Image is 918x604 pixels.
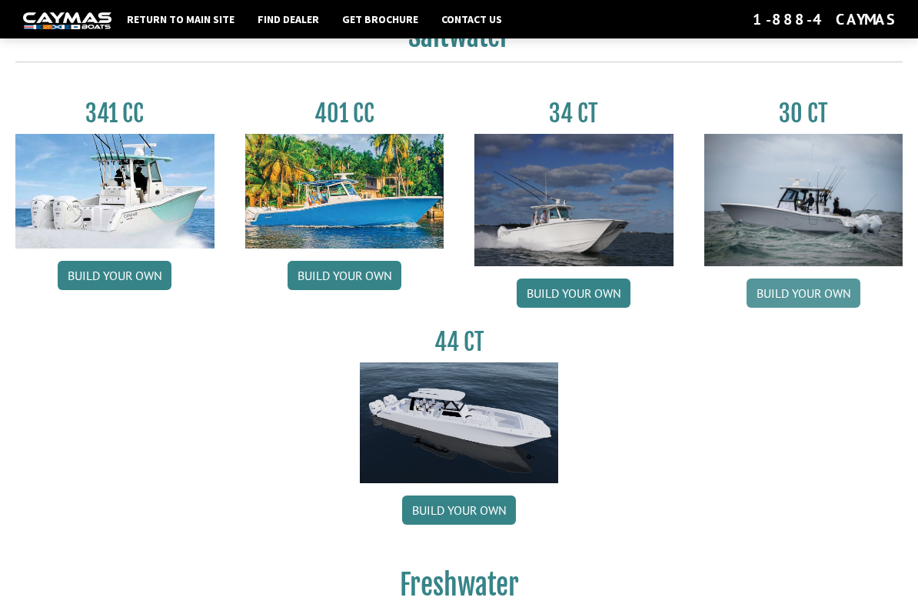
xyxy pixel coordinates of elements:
[402,496,516,525] a: Build your own
[753,9,895,29] div: 1-888-4CAYMAS
[474,99,674,128] h3: 34 CT
[245,99,444,128] h3: 401 CC
[15,134,215,249] img: 341CC-thumbjpg.jpg
[434,9,510,29] a: Contact Us
[360,362,559,483] img: 44ct_background.png
[704,134,903,266] img: 30_CT_photo_shoot_for_caymas_connect.jpg
[474,134,674,266] img: Caymas_34_CT_pic_1.jpg
[245,134,444,249] img: 401CC_thumb.pg.jpg
[747,279,860,308] a: Build your own
[360,328,559,356] h3: 44 CT
[250,9,327,29] a: Find Dealer
[23,12,111,28] img: white-logo-c9c8dbefe5ff5ceceb0f0178aa75bf4bb51f6bca0971e226c86eb53dfe498488.png
[288,261,401,290] a: Build your own
[704,99,903,128] h3: 30 CT
[119,9,242,29] a: Return to main site
[517,279,630,308] a: Build your own
[15,99,215,128] h3: 341 CC
[58,261,171,290] a: Build your own
[15,19,903,62] h2: Saltwater
[334,9,426,29] a: Get Brochure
